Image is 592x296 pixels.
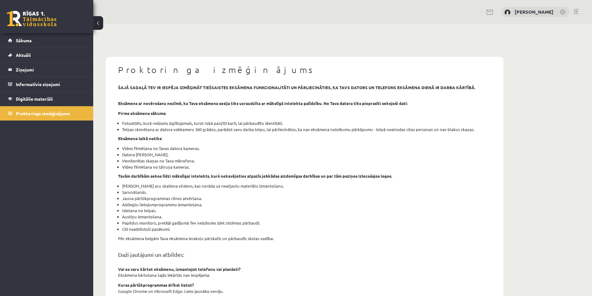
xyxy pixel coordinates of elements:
[7,11,57,26] a: Rīgas 1. Tālmācības vidusskola
[122,226,491,232] li: Citi neatbilstoši pasākumi.
[122,145,491,152] li: Video filmēšana no Tavas datora kameras.
[122,195,491,202] li: Jauna pārlūkprogrammas cilnes atvēršana.
[122,214,491,220] li: Austiņu izmantošana.
[122,126,491,133] li: Telpas skenēšana ar datora vebkameru 360 grādos, parādot savu darba telpu, lai pārliecinātos, ka ...
[504,9,511,16] img: Irēna Rozīte
[118,173,392,179] strong: Tavām darbībām sekos līdzi mākslīgai intelekts, kurš nekavējoties atpazīs jebkādas aizdomīgas dar...
[118,282,194,288] strong: Kuras pārlūkprogrammas drīkst lietot?
[118,101,408,106] strong: Eksāmens ar novērošanu nozīmē, ka Tava eksāmena sesija tiks uzraudzīta ar mākslīgā intelekta palī...
[118,266,241,272] strong: Vai es varu kārtot eksāmenu, izmantojot telefonu vai planšeti?
[16,52,31,58] span: Aktuāli
[122,158,491,164] li: Monitorētas skaņas no Tava mikrofona.
[122,220,491,226] li: Papildus monitors, pretējā gadījumā Tev neizdosies iziet sistēmas pārbaudi.
[122,183,491,189] li: [PERSON_NAME] acu skatiena virziens, kas norāda uz neatļautu materiālu izmantošanu.
[118,136,162,141] strong: Eksāmena laikā notiks:
[118,251,491,258] h2: Daži jautājumi un atbildes:
[122,202,491,208] li: Aizliegtu lietojumprogrammu izmantošana.
[8,106,85,121] a: Proktoringa izmēģinājums
[8,33,85,48] a: Sākums
[16,38,32,43] span: Sākums
[515,9,553,15] a: [PERSON_NAME]
[118,272,491,278] p: Eksāmena kārtošana šajās iekārtās nav iespējama.
[16,96,53,102] span: Digitālie materiāli
[122,152,491,158] li: Datora [PERSON_NAME].
[8,62,85,77] a: Ziņojumi
[8,92,85,106] a: Digitālie materiāli
[122,189,491,195] li: Sarunāšanās.
[122,120,491,126] li: Fotoattēls, kurā redzams izglītojamais, turot rokā pasi/ID karti, lai pārbaudītu identitāti.
[118,65,491,75] h1: Proktoringa izmēģinājums
[118,85,475,90] strong: šajā sadaļā tev ir iespēja izmēģināt tiešsaistes eksāmena funkcionalitāti un pārliecināties, ka t...
[122,207,491,214] li: Iziešana no telpas.
[16,62,85,77] legend: Ziņojumi
[118,111,166,116] strong: Pirms eksāmena sākuma:
[8,77,85,91] a: Informatīvie ziņojumi
[122,164,491,170] li: Video filmēšana no tālruņa kameras.
[118,288,491,294] p: Google Chrome un Microsoft Edge. Lieto jaunāko versiju.
[16,77,85,91] legend: Informatīvie ziņojumi
[118,235,491,242] p: Pēc eksāmena beigām Tava eksāmena ierakstu pārskatīs un pārbaudīs skolas vadība.
[16,111,70,116] span: Proktoringa izmēģinājums
[8,48,85,62] a: Aktuāli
